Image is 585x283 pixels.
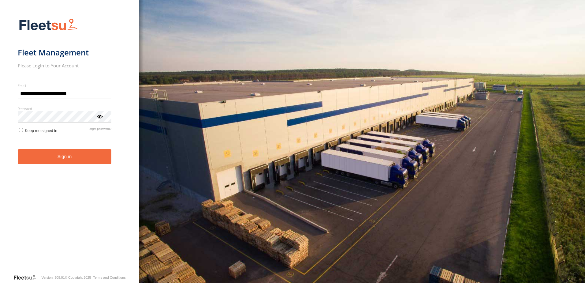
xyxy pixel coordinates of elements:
[13,274,41,281] a: Visit our Website
[18,47,112,58] h1: Fleet Management
[65,276,126,279] div: © Copyright 2025 -
[18,15,121,274] form: main
[18,83,112,88] label: Email
[93,276,125,279] a: Terms and Conditions
[18,62,112,69] h2: Please Login to Your Account
[18,106,112,111] label: Password
[41,276,65,279] div: Version: 308.01
[18,149,112,164] button: Sign in
[88,127,111,133] a: Forgot password?
[18,17,79,33] img: Fleetsu
[19,128,23,132] input: Keep me signed in
[25,128,57,133] span: Keep me signed in
[97,113,103,119] div: ViewPassword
